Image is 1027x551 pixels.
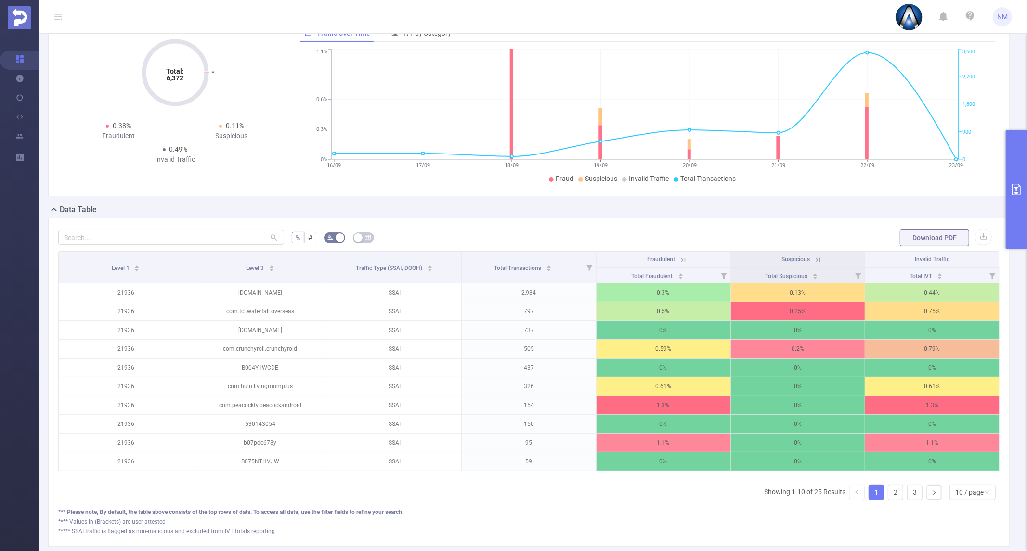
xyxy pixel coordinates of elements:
[193,302,327,320] p: com.tcl.waterfall.overseas
[597,340,730,358] p: 0.59%
[193,434,327,452] p: b07pdc678y
[583,252,596,283] i: Filter menu
[193,359,327,377] p: B004Y1WCDE
[246,265,265,271] span: Level 3
[731,359,865,377] p: 0%
[678,275,683,278] i: icon: caret-down
[813,275,818,278] i: icon: caret-down
[428,264,433,267] i: icon: caret-up
[428,268,433,270] i: icon: caret-down
[193,452,327,471] p: B075NTHVJW
[462,452,596,471] p: 59
[462,396,596,414] p: 154
[59,359,193,377] p: 21936
[59,434,193,452] p: 21936
[597,434,730,452] p: 1.1%
[731,340,865,358] p: 0.2%
[59,340,193,358] p: 21936
[193,415,327,433] p: 530143054
[59,283,193,302] p: 21936
[597,359,730,377] p: 0%
[8,6,31,29] img: Protected Media
[765,273,809,280] span: Total Suspicious
[169,145,188,153] span: 0.49%
[962,74,975,80] tspan: 2,700
[594,162,608,168] tspan: 19/09
[462,415,596,433] p: 150
[865,377,999,396] p: 0.61%
[316,127,327,133] tspan: 0.3%
[597,415,730,433] p: 0%
[597,396,730,414] p: 1.3%
[193,283,327,302] p: [DOMAIN_NAME]
[327,396,461,414] p: SSAI
[683,162,697,168] tspan: 20/09
[193,377,327,396] p: com.hulu.livingroomplus
[59,302,193,320] p: 21936
[60,204,97,216] h2: Data Table
[986,268,999,283] i: Filter menu
[907,485,923,500] li: 3
[910,273,934,280] span: Total IVT
[597,302,730,320] p: 0.5%
[327,234,333,240] i: icon: bg-colors
[327,434,461,452] p: SSAI
[680,175,736,182] span: Total Transactions
[597,377,730,396] p: 0.61%
[731,283,865,302] p: 0.13%
[58,517,1000,526] div: **** Values in (Brackets) are user attested
[937,272,942,275] i: icon: caret-up
[860,162,874,168] tspan: 22/09
[631,273,675,280] span: Total Fraudulent
[327,452,461,471] p: SSAI
[813,272,818,275] i: icon: caret-up
[59,321,193,339] p: 21936
[869,485,884,500] a: 1
[175,131,288,141] div: Suspicious
[59,415,193,433] p: 21936
[269,268,274,270] i: icon: caret-down
[118,154,232,165] div: Invalid Traffic
[462,359,596,377] p: 437
[731,434,865,452] p: 0%
[112,265,131,271] span: Level 1
[851,268,865,283] i: Filter menu
[731,396,865,414] p: 0%
[59,377,193,396] p: 21936
[915,256,949,263] span: Invalid Traffic
[62,131,175,141] div: Fraudulent
[269,264,274,267] i: icon: caret-up
[731,415,865,433] p: 0%
[327,359,461,377] p: SSAI
[226,122,244,129] span: 0.11%
[58,230,284,245] input: Search...
[731,377,865,396] p: 0%
[597,321,730,339] p: 0%
[327,340,461,358] p: SSAI
[764,485,845,500] li: Showing 1-10 of 25 Results
[865,302,999,320] p: 0.75%
[316,49,327,55] tspan: 1.1%
[648,256,676,263] span: Fraudulent
[327,415,461,433] p: SSAI
[327,162,341,168] tspan: 16/09
[308,234,312,242] span: #
[900,229,969,246] button: Download PDF
[931,490,937,496] i: icon: right
[59,396,193,414] p: 21936
[962,49,975,55] tspan: 3,600
[962,102,975,108] tspan: 1,800
[926,485,942,500] li: Next Page
[546,264,552,269] div: Sort
[597,283,730,302] p: 0.3%
[731,302,865,320] p: 0.25%
[505,162,519,168] tspan: 18/09
[962,156,965,163] tspan: 0
[731,321,865,339] p: 0%
[462,302,596,320] p: 797
[462,283,596,302] p: 2,984
[949,162,963,168] tspan: 23/09
[962,129,971,135] tspan: 900
[327,321,461,339] p: SSAI
[585,175,617,182] span: Suspicious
